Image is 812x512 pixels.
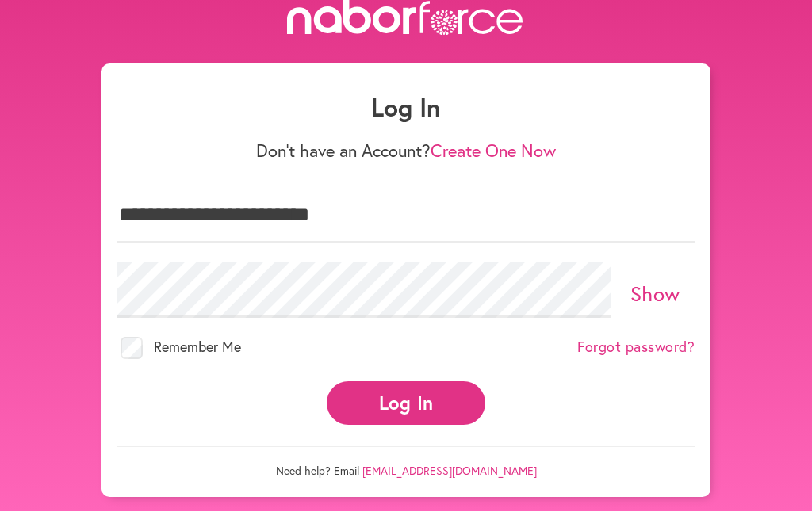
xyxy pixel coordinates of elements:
[117,93,695,123] h1: Log In
[362,464,537,479] a: [EMAIL_ADDRESS][DOMAIN_NAME]
[117,447,695,479] p: Need help? Email
[431,139,556,162] a: Create One Now
[117,141,695,162] p: Don't have an Account?
[154,338,241,357] span: Remember Me
[630,281,680,308] a: Show
[577,339,695,357] a: Forgot password?
[327,382,485,426] button: Log In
